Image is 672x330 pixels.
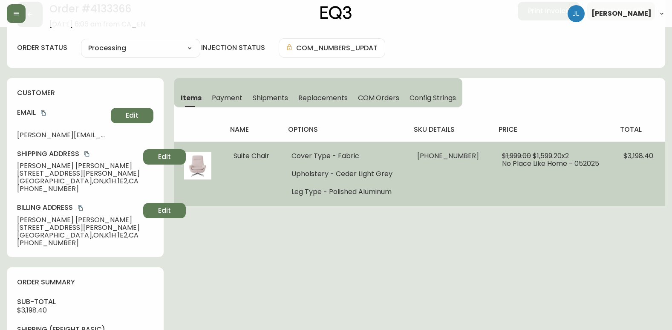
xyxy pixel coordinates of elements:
h4: name [230,125,274,134]
span: No Place Like Home - 052025 [502,159,599,168]
h4: sub-total [17,297,153,307]
button: Edit [111,108,153,123]
span: [GEOGRAPHIC_DATA] , ON , K1H 1E2 , CA [17,232,140,239]
h4: injection status [201,43,265,52]
span: [STREET_ADDRESS][PERSON_NAME] [17,170,140,177]
span: Edit [158,206,171,215]
img: logo [320,6,352,20]
span: COM Orders [358,93,400,102]
span: $3,198.40 [623,151,653,161]
label: order status [17,43,67,52]
h4: Shipping Address [17,149,140,159]
h4: price [499,125,606,134]
h4: sku details [414,125,485,134]
img: 0a110135-15cf-4dd5-8bee-794d007c0d6b.jpg [184,152,211,179]
button: copy [39,109,48,117]
button: Edit [143,149,186,165]
button: copy [83,150,91,158]
span: Suite Chair [234,151,269,161]
span: $1,999.00 [502,151,531,161]
button: copy [76,204,85,212]
span: Edit [158,152,171,162]
img: 1c9c23e2a847dab86f8017579b61559c [568,5,585,22]
span: [GEOGRAPHIC_DATA] , ON , K1H 1E2 , CA [17,177,140,185]
span: [DATE] 6:06 am from CA_EN [49,20,145,28]
button: Edit [143,203,186,218]
h4: customer [17,88,153,98]
li: Cover Type - Fabric [291,152,396,160]
span: [PERSON_NAME][EMAIL_ADDRESS][PERSON_NAME][DOMAIN_NAME] [17,131,107,139]
li: Leg Type - Polished Aluminum [291,188,396,196]
li: Upholstery - Ceder Light Grey [291,170,396,178]
span: [STREET_ADDRESS][PERSON_NAME] [17,224,140,232]
span: [PERSON_NAME] [PERSON_NAME] [17,162,140,170]
h4: Billing Address [17,203,140,212]
h4: Email [17,108,107,117]
span: [PERSON_NAME] [591,10,652,17]
span: [PERSON_NAME] [PERSON_NAME] [17,216,140,224]
span: Replacements [298,93,347,102]
span: $1,599.20 x 2 [533,151,569,161]
h4: order summary [17,278,153,287]
h4: total [620,125,658,134]
span: $3,198.40 [17,305,47,315]
span: Config Strings [410,93,456,102]
span: [PHONE_NUMBER] [17,239,140,247]
span: Items [181,93,202,102]
span: [PHONE_NUMBER] [417,151,479,161]
span: Edit [126,111,138,120]
span: Shipments [253,93,288,102]
span: Payment [212,93,242,102]
h4: options [288,125,400,134]
span: [PHONE_NUMBER] [17,185,140,193]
